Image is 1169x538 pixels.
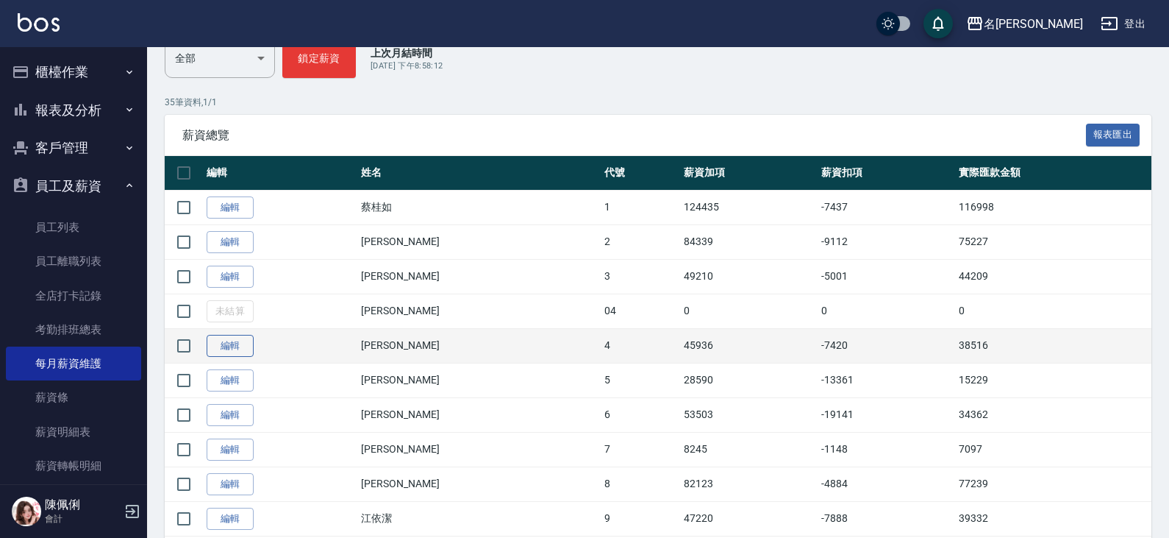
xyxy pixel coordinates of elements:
[165,38,275,78] div: 全部
[357,190,601,224] td: 蔡桂如
[357,294,601,328] td: [PERSON_NAME]
[207,266,254,289] a: 編輯
[6,449,141,483] a: 薪資轉帳明細
[6,53,141,91] button: 櫃檯作業
[6,313,141,347] a: 考勤排班總表
[680,224,818,259] td: 84339
[601,363,680,397] td: 5
[601,328,680,363] td: 4
[601,397,680,432] td: 6
[357,363,601,397] td: [PERSON_NAME]
[601,259,680,294] td: 3
[680,156,818,191] th: 薪資加項
[955,467,1151,501] td: 77239
[207,335,254,358] a: 編輯
[955,259,1151,294] td: 44209
[6,244,141,278] a: 員工離職列表
[818,259,955,294] td: -5001
[680,328,818,363] td: 45936
[680,467,818,501] td: 82123
[357,156,601,191] th: 姓名
[955,363,1151,397] td: 15229
[1086,124,1140,146] button: 報表匯出
[680,294,818,328] td: 0
[680,259,818,294] td: 49210
[357,397,601,432] td: [PERSON_NAME]
[955,501,1151,536] td: 39332
[207,197,254,219] a: 編輯
[357,328,601,363] td: [PERSON_NAME]
[601,224,680,259] td: 2
[207,369,254,392] a: 編輯
[601,294,680,328] td: 04
[818,397,955,432] td: -19141
[6,91,141,130] button: 報表及分析
[680,501,818,536] td: 47220
[18,13,60,32] img: Logo
[1095,10,1151,38] button: 登出
[818,363,955,397] td: -13361
[818,467,955,501] td: -4884
[45,512,120,525] p: 會計
[6,415,141,449] a: 薪資明細表
[203,156,357,191] th: 編輯
[357,501,601,536] td: 江依潔
[984,15,1083,33] div: 名[PERSON_NAME]
[45,498,120,512] h5: 陳佩俐
[6,210,141,244] a: 員工列表
[960,9,1089,39] button: 名[PERSON_NAME]
[357,467,601,501] td: [PERSON_NAME]
[955,294,1151,328] td: 0
[680,397,818,432] td: 53503
[6,279,141,313] a: 全店打卡記錄
[6,347,141,381] a: 每月薪資維護
[955,156,1151,191] th: 實際匯款金額
[6,129,141,167] button: 客戶管理
[6,167,141,205] button: 員工及薪資
[680,432,818,467] td: 8245
[955,397,1151,432] td: 34362
[207,404,254,427] a: 編輯
[207,508,254,531] a: 編輯
[601,501,680,536] td: 9
[818,224,955,259] td: -9112
[955,432,1151,467] td: 7097
[601,467,680,501] td: 8
[182,128,1086,143] span: 薪資總覽
[601,432,680,467] td: 7
[680,190,818,224] td: 124435
[818,156,955,191] th: 薪資扣項
[955,224,1151,259] td: 75227
[207,231,254,254] a: 編輯
[680,363,818,397] td: 28590
[12,497,41,526] img: Person
[6,381,141,414] a: 薪資條
[357,432,601,467] td: [PERSON_NAME]
[955,328,1151,363] td: 38516
[818,501,955,536] td: -7888
[207,439,254,461] a: 編輯
[282,38,356,78] button: 鎖定薪資
[1086,127,1140,141] a: 報表匯出
[818,432,955,467] td: -1148
[923,9,953,38] button: save
[955,190,1151,224] td: 116998
[165,96,1151,109] p: 35 筆資料, 1 / 1
[371,46,443,60] p: 上次月結時間
[818,294,955,328] td: 0
[818,190,955,224] td: -7437
[818,328,955,363] td: -7420
[357,224,601,259] td: [PERSON_NAME]
[601,190,680,224] td: 1
[601,156,680,191] th: 代號
[207,473,254,496] a: 編輯
[357,259,601,294] td: [PERSON_NAME]
[371,61,443,71] span: [DATE] 下午8:58:12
